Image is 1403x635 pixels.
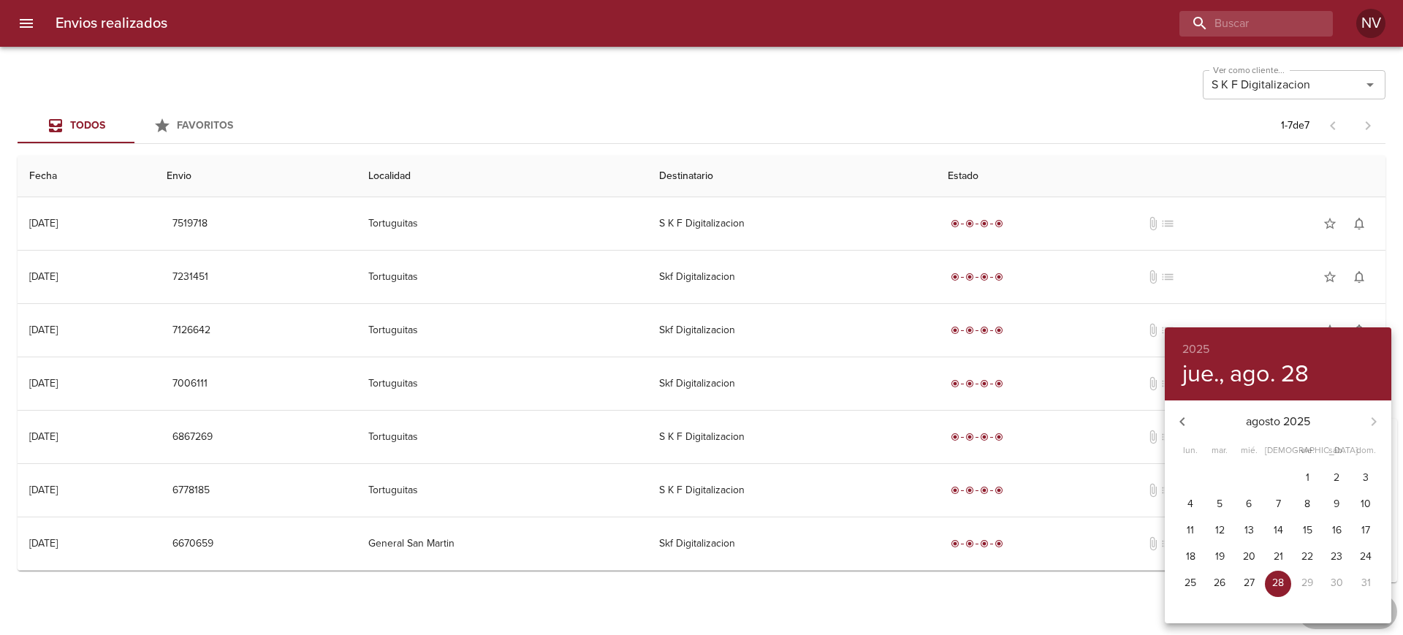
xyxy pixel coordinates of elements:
p: 23 [1331,550,1342,564]
span: mar. [1206,444,1233,458]
span: mié. [1236,444,1262,458]
button: 2025 [1182,339,1209,360]
p: 21 [1274,550,1283,564]
p: 19 [1215,550,1225,564]
button: 24 [1353,544,1379,571]
p: 1 [1306,471,1309,485]
span: lun. [1177,444,1204,458]
button: 11 [1177,518,1204,544]
button: 19 [1206,544,1233,571]
button: 23 [1323,544,1350,571]
p: 4 [1187,497,1193,512]
p: 13 [1244,523,1254,538]
span: sáb. [1323,444,1350,458]
button: 2 [1323,465,1350,492]
p: 6 [1246,497,1252,512]
span: [DEMOGRAPHIC_DATA]. [1265,444,1291,458]
button: 1 [1294,465,1320,492]
p: 24 [1360,550,1372,564]
p: 20 [1243,550,1255,564]
button: 25 [1177,571,1204,597]
button: 16 [1323,518,1350,544]
button: 18 [1177,544,1204,571]
button: 28 [1265,571,1291,597]
p: 26 [1214,576,1225,590]
button: 4 [1177,492,1204,518]
p: 9 [1334,497,1339,512]
p: 7 [1276,497,1281,512]
p: 16 [1332,523,1342,538]
button: 27 [1236,571,1262,597]
p: 8 [1304,497,1310,512]
button: 10 [1353,492,1379,518]
button: 13 [1236,518,1262,544]
button: 22 [1294,544,1320,571]
p: 15 [1303,523,1312,538]
p: 18 [1186,550,1195,564]
button: 20 [1236,544,1262,571]
p: 10 [1361,497,1371,512]
p: 3 [1363,471,1369,485]
button: 17 [1353,518,1379,544]
span: dom. [1353,444,1379,458]
button: 9 [1323,492,1350,518]
button: 7 [1265,492,1291,518]
p: 27 [1244,576,1255,590]
p: 12 [1215,523,1225,538]
button: 15 [1294,518,1320,544]
button: 21 [1265,544,1291,571]
p: 28 [1272,576,1284,590]
button: 3 [1353,465,1379,492]
button: 26 [1206,571,1233,597]
button: 14 [1265,518,1291,544]
button: 12 [1206,518,1233,544]
button: 6 [1236,492,1262,518]
p: 14 [1274,523,1283,538]
span: vie. [1294,444,1320,458]
p: agosto 2025 [1200,413,1356,430]
p: 2 [1334,471,1339,485]
p: 17 [1361,523,1370,538]
p: 25 [1185,576,1196,590]
p: 11 [1187,523,1194,538]
button: jue., ago. 28 [1182,360,1309,389]
button: 8 [1294,492,1320,518]
p: 5 [1217,497,1223,512]
p: 22 [1301,550,1313,564]
button: 5 [1206,492,1233,518]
